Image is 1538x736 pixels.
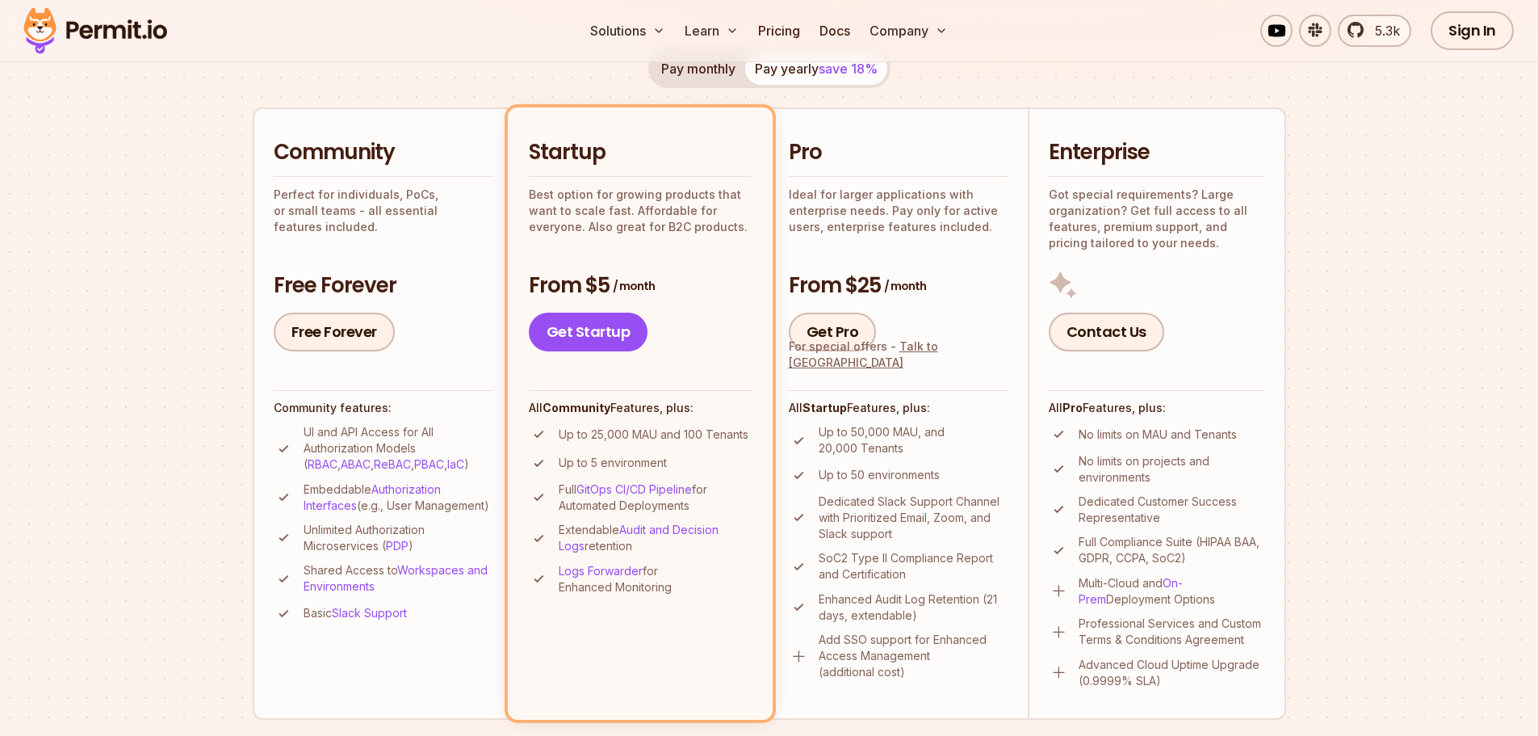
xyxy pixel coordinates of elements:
p: Multi-Cloud and Deployment Options [1079,575,1265,608]
p: Dedicated Slack Support Channel with Prioritized Email, Zoom, and Slack support [819,494,1008,542]
a: Audit and Decision Logs [559,523,719,553]
span: / month [613,278,655,294]
p: Full Compliance Suite (HIPAA BAA, GDPR, CCPA, SoC2) [1079,534,1265,566]
h4: Community features: [274,400,492,416]
span: / month [884,278,926,294]
p: Perfect for individuals, PoCs, or small teams - all essential features included. [274,187,492,235]
p: Best option for growing products that want to scale fast. Affordable for everyone. Also great for... [529,187,752,235]
p: Shared Access to [304,562,492,595]
a: Logs Forwarder [559,564,643,578]
img: Permit logo [16,3,174,58]
a: PDP [386,539,409,553]
h4: All Features, plus: [1049,400,1265,416]
h2: Startup [529,138,752,167]
button: Learn [678,15,745,47]
h3: Free Forever [274,271,492,301]
p: Embeddable (e.g., User Management) [304,482,492,514]
p: SoC2 Type II Compliance Report and Certification [819,550,1008,582]
strong: Community [543,401,610,414]
a: Authorization Interfaces [304,482,441,512]
h3: From $25 [789,271,1008,301]
a: PBAC [414,457,444,471]
p: Up to 50,000 MAU, and 20,000 Tenants [819,424,1008,456]
p: Up to 5 environment [559,455,667,471]
a: GitOps CI/CD Pipeline [576,482,692,496]
p: No limits on MAU and Tenants [1079,427,1237,443]
a: Sign In [1431,11,1514,50]
h4: All Features, plus: [529,400,752,416]
p: Up to 50 environments [819,467,940,483]
a: 5.3k [1338,15,1411,47]
a: On-Prem [1079,576,1183,606]
p: Basic [304,605,407,621]
h2: Enterprise [1049,138,1265,167]
p: Advanced Cloud Uptime Upgrade (0.9999% SLA) [1079,657,1265,689]
a: Get Startup [529,313,648,351]
p: Enhanced Audit Log Retention (21 days, extendable) [819,591,1008,624]
a: RBAC [308,457,337,471]
strong: Startup [803,401,847,414]
h2: Pro [789,138,1008,167]
h2: Community [274,138,492,167]
button: Pay monthly [652,53,745,85]
a: Slack Support [332,606,407,620]
button: Solutions [584,15,672,47]
p: Extendable retention [559,522,752,554]
p: Up to 25,000 MAU and 100 Tenants [559,427,748,443]
p: Professional Services and Custom Terms & Conditions Agreement [1079,616,1265,648]
span: 5.3k [1365,21,1400,40]
p: for Enhanced Monitoring [559,563,752,595]
p: No limits on projects and environments [1079,453,1265,486]
a: Contact Us [1049,313,1164,351]
a: Pricing [752,15,807,47]
p: Unlimited Authorization Microservices ( ) [304,522,492,554]
a: Free Forever [274,313,395,351]
a: ReBAC [374,457,411,471]
a: Get Pro [789,313,877,351]
p: Got special requirements? Large organization? Get full access to all features, premium support, a... [1049,187,1265,251]
p: Ideal for larger applications with enterprise needs. Pay only for active users, enterprise featur... [789,187,1008,235]
button: Company [863,15,954,47]
a: Docs [813,15,857,47]
strong: Pro [1062,401,1083,414]
a: ABAC [341,457,371,471]
a: IaC [447,457,464,471]
p: Add SSO support for Enhanced Access Management (additional cost) [819,632,1008,680]
p: UI and API Access for All Authorization Models ( , , , , ) [304,424,492,473]
p: Full for Automated Deployments [559,482,752,514]
div: For special offers - [789,339,1008,371]
h4: All Features, plus: [789,400,1008,416]
p: Dedicated Customer Success Representative [1079,494,1265,526]
h3: From $5 [529,271,752,301]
